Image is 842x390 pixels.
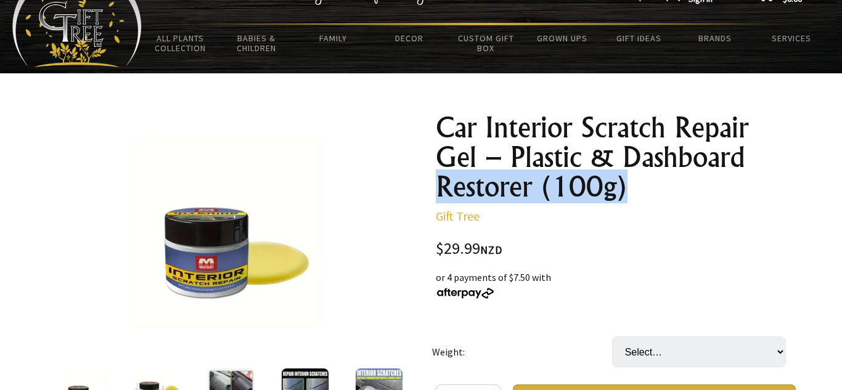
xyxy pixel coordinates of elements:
a: Family [295,25,371,51]
a: Brands [677,25,753,51]
a: Services [753,25,830,51]
a: Gift Ideas [600,25,677,51]
a: Gift Tree [436,208,480,224]
td: Weight: [432,319,612,384]
div: $29.99 [436,241,796,258]
div: or 4 payments of $7.50 with [436,270,796,299]
span: NZD [480,243,502,257]
a: Grown Ups [524,25,600,51]
a: All Plants Collection [142,25,218,61]
a: Decor [371,25,448,51]
img: Afterpay [436,288,495,299]
img: Car Interior Scratch Repair Gel – Plastic & Dashboard Restorer (100g) [130,137,322,329]
h1: Car Interior Scratch Repair Gel – Plastic & Dashboard Restorer (100g) [436,113,796,201]
a: Babies & Children [218,25,295,61]
a: Custom Gift Box [448,25,524,61]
